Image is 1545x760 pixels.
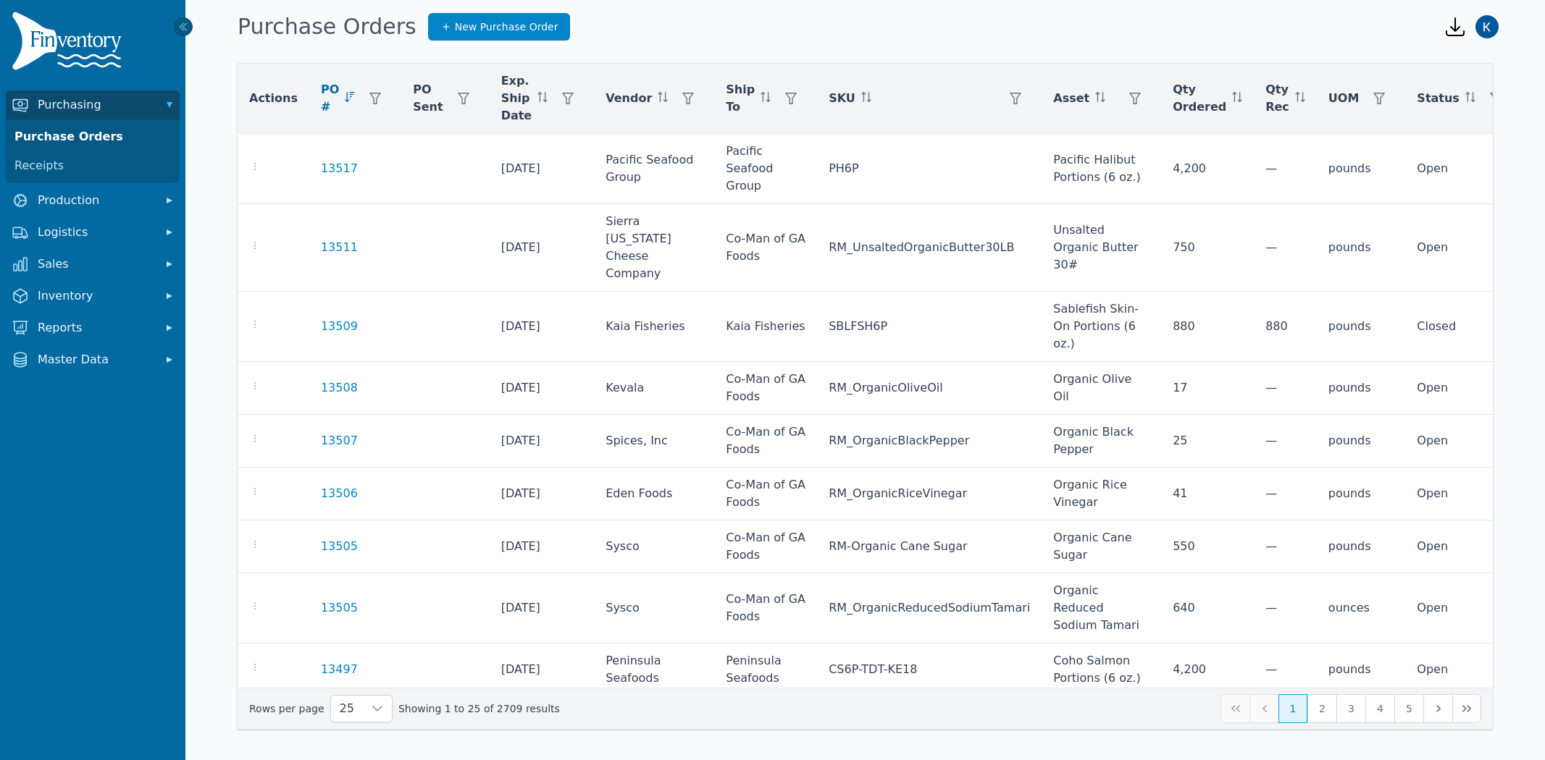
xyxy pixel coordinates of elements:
[594,415,714,468] td: Spices, Inc
[6,90,180,119] button: Purchasing
[38,319,154,337] span: Reports
[714,204,817,292] td: Co-Man of GA Foods
[1475,15,1499,38] img: Kathleen Gray
[38,351,154,368] span: Master Data
[1328,90,1360,107] span: UOM
[490,362,595,415] td: [DATE]
[594,204,714,292] td: Sierra [US_STATE] Cheese Company
[594,643,714,696] td: Peninsula Seafoods
[1042,415,1161,468] td: Organic Black Pepper
[1161,134,1254,204] td: 4,200
[1254,520,1317,573] td: —
[321,599,358,617] a: 13505
[1042,573,1161,643] td: Organic Reduced Sodium Tamari
[594,134,714,204] td: Pacific Seafood Group
[6,313,180,342] button: Reports
[38,256,154,273] span: Sales
[413,81,443,116] span: PO Sent
[1254,643,1317,696] td: —
[1161,292,1254,362] td: 880
[817,292,1042,362] td: SBLFSH6P
[1042,134,1161,204] td: Pacific Halibut Portions (6 oz.)
[1317,362,1406,415] td: pounds
[249,90,298,107] span: Actions
[1394,694,1423,723] button: Page 5
[714,134,817,204] td: Pacific Seafood Group
[1405,134,1522,204] td: Open
[6,186,180,215] button: Production
[12,12,127,76] img: Finventory
[1423,694,1452,723] button: Next Page
[321,81,339,116] span: PO #
[714,292,817,362] td: Kaia Fisheries
[490,520,595,573] td: [DATE]
[321,379,358,397] a: 13508
[817,134,1042,204] td: PH6P
[490,134,595,204] td: [DATE]
[490,292,595,362] td: [DATE]
[1317,468,1406,520] td: pounds
[321,318,358,335] a: 13509
[1161,468,1254,520] td: 41
[1405,292,1522,362] td: Closed
[1317,134,1406,204] td: pounds
[501,72,532,124] span: Exp. Ship Date
[817,468,1042,520] td: RM_OrganicRiceVinegar
[1317,573,1406,643] td: ounces
[1254,292,1317,362] td: 880
[1161,204,1254,292] td: 750
[829,90,855,107] span: SKU
[1173,81,1226,116] span: Qty Ordered
[714,573,817,643] td: Co-Man of GA Foods
[490,204,595,292] td: [DATE]
[1405,415,1522,468] td: Open
[1042,468,1161,520] td: Organic Rice Vinegar
[331,696,363,722] span: Rows per page
[594,573,714,643] td: Sysco
[1161,643,1254,696] td: 4,200
[714,520,817,573] td: Co-Man of GA Foods
[594,520,714,573] td: Sysco
[1405,520,1522,573] td: Open
[1161,362,1254,415] td: 17
[490,573,595,643] td: [DATE]
[1336,694,1365,723] button: Page 3
[1254,204,1317,292] td: —
[321,432,358,449] a: 13507
[1161,520,1254,573] td: 550
[1042,292,1161,362] td: Sablefish Skin-On Portions (6 oz.)
[1452,694,1481,723] button: Last Page
[321,538,358,555] a: 13505
[490,468,595,520] td: [DATE]
[1254,573,1317,643] td: —
[1317,204,1406,292] td: pounds
[38,96,154,114] span: Purchasing
[1317,292,1406,362] td: pounds
[1307,694,1336,723] button: Page 2
[817,643,1042,696] td: CS6P-TDT-KE18
[490,415,595,468] td: [DATE]
[6,345,180,374] button: Master Data
[1317,520,1406,573] td: pounds
[428,13,571,41] a: New Purchase Order
[1254,468,1317,520] td: —
[817,520,1042,573] td: RM-Organic Cane Sugar
[817,415,1042,468] td: RM_OrganicBlackPepper
[817,204,1042,292] td: RM_UnsaltedOrganicButter30LB
[321,485,358,502] a: 13506
[1042,643,1161,696] td: Coho Salmon Portions (6 oz.)
[490,643,595,696] td: [DATE]
[1161,415,1254,468] td: 25
[1254,415,1317,468] td: —
[1417,90,1460,107] span: Status
[9,122,177,151] a: Purchase Orders
[398,701,560,716] span: Showing 1 to 25 of 2709 results
[1405,204,1522,292] td: Open
[714,643,817,696] td: Peninsula Seafoods
[817,362,1042,415] td: RM_OrganicOliveOil
[714,415,817,468] td: Co-Man of GA Foods
[594,292,714,362] td: Kaia Fisheries
[1365,694,1394,723] button: Page 4
[6,218,180,247] button: Logistics
[817,573,1042,643] td: RM_OrganicReducedSodiumTamari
